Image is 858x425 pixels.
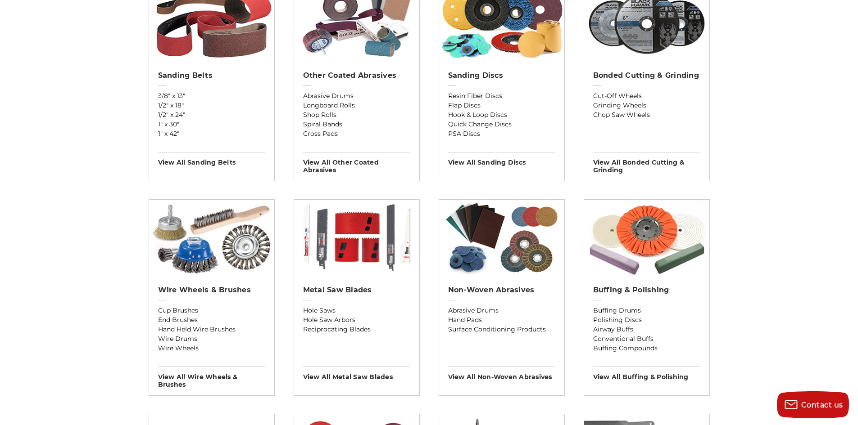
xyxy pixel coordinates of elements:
h2: Sanding Discs [448,71,555,80]
a: PSA Discs [448,129,555,139]
a: Airway Buffs [593,325,700,334]
img: Non-woven Abrasives [439,200,564,276]
h2: Buffing & Polishing [593,286,700,295]
a: Buffing Drums [593,306,700,315]
a: 1/2" x 18" [158,101,265,110]
a: Cut-Off Wheels [593,91,700,101]
a: Grinding Wheels [593,101,700,110]
h3: View All wire wheels & brushes [158,367,265,389]
a: Chop Saw Wheels [593,110,700,120]
a: Shop Rolls [303,110,410,120]
h2: Bonded Cutting & Grinding [593,71,700,80]
a: Hole Saws [303,306,410,315]
h3: View All other coated abrasives [303,152,410,174]
h2: Non-woven Abrasives [448,286,555,295]
h2: Metal Saw Blades [303,286,410,295]
img: Buffing & Polishing [584,200,709,276]
a: Flap Discs [448,101,555,110]
a: End Brushes [158,315,265,325]
h3: View All sanding belts [158,152,265,166]
img: Wire Wheels & Brushes [149,200,274,276]
a: Reciprocating Blades [303,325,410,334]
a: Cross Pads [303,129,410,139]
a: Resin Fiber Discs [448,91,555,101]
a: Spiral Bands [303,120,410,129]
a: Buffing Compounds [593,344,700,353]
a: Quick Change Discs [448,120,555,129]
a: 1/2" x 24" [158,110,265,120]
a: Hook & Loop Discs [448,110,555,120]
a: Surface Conditioning Products [448,325,555,334]
a: 1" x 30" [158,120,265,129]
span: Contact us [801,401,843,409]
a: Longboard Rolls [303,101,410,110]
a: Cup Brushes [158,306,265,315]
h2: Other Coated Abrasives [303,71,410,80]
button: Contact us [777,391,849,418]
a: Hole Saw Arbors [303,315,410,325]
h3: View All bonded cutting & grinding [593,152,700,174]
a: 1" x 42" [158,129,265,139]
a: Abrasive Drums [448,306,555,315]
a: Hand Held Wire Brushes [158,325,265,334]
a: Wire Wheels [158,344,265,353]
a: 3/8" x 13" [158,91,265,101]
a: Polishing Discs [593,315,700,325]
h2: Wire Wheels & Brushes [158,286,265,295]
h3: View All buffing & polishing [593,367,700,381]
img: Metal Saw Blades [294,200,419,276]
h3: View All metal saw blades [303,367,410,381]
a: Abrasive Drums [303,91,410,101]
a: Wire Drums [158,334,265,344]
h3: View All sanding discs [448,152,555,166]
a: Hand Pads [448,315,555,325]
h2: Sanding Belts [158,71,265,80]
h3: View All non-woven abrasives [448,367,555,381]
a: Conventional Buffs [593,334,700,344]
